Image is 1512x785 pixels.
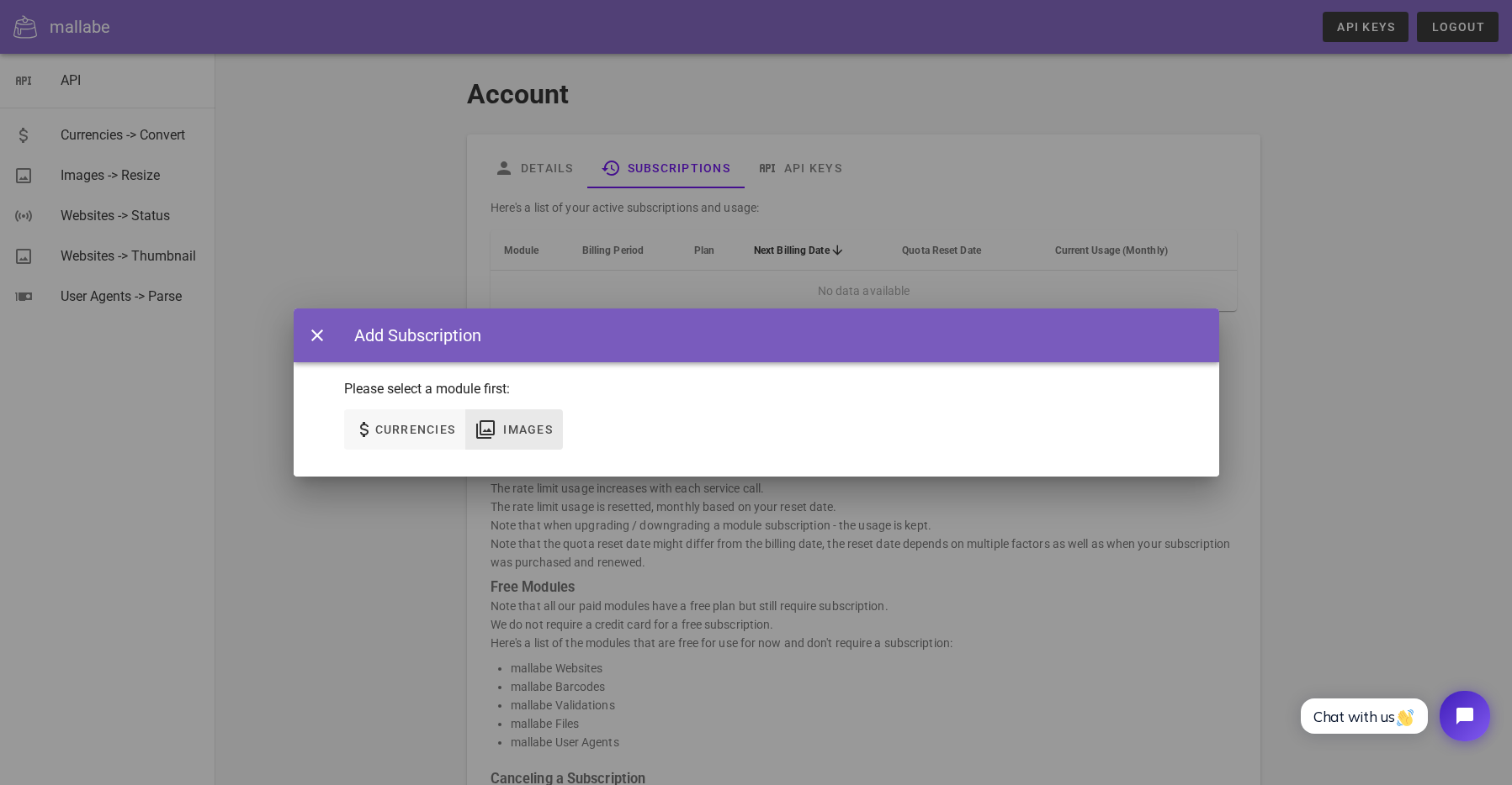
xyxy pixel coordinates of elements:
[1282,677,1504,756] iframe: Tidio Chat
[344,379,1169,399] p: Please select a module first:
[502,423,553,436] span: Images
[465,409,563,450] button: Images
[344,409,466,450] button: Currencies
[337,323,481,348] div: Add Subscription
[374,423,456,436] span: Currencies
